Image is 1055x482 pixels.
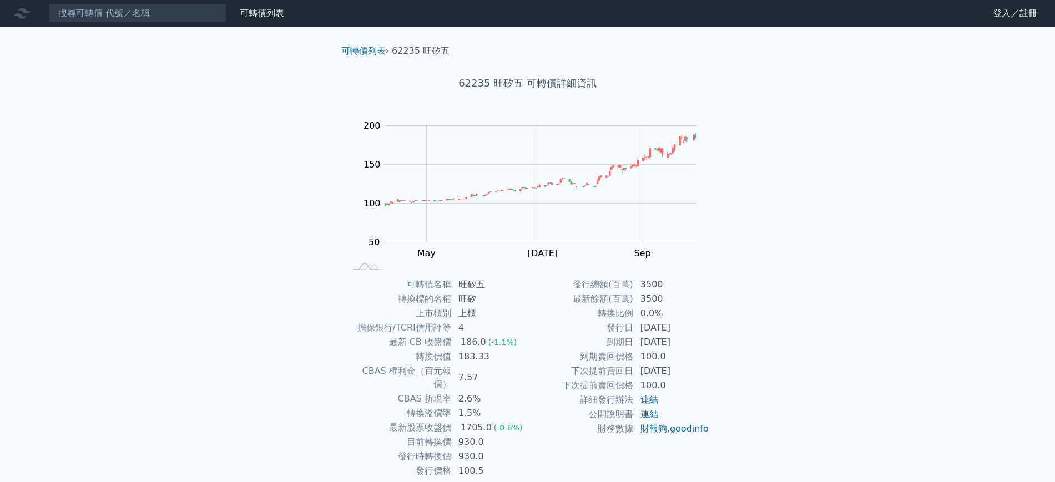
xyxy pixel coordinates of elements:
[358,120,713,281] g: Chart
[346,464,452,478] td: 發行價格
[458,421,494,434] div: 1705.0
[452,464,528,478] td: 100.5
[452,392,528,406] td: 2.6%
[634,321,710,335] td: [DATE]
[452,292,528,306] td: 旺矽
[528,407,634,422] td: 公開說明書
[528,378,634,393] td: 下次提前賣回價格
[346,420,452,435] td: 最新股票收盤價
[528,335,634,349] td: 到期日
[528,277,634,292] td: 發行總額(百萬)
[634,335,710,349] td: [DATE]
[341,44,389,58] li: ›
[346,277,452,292] td: 可轉債名稱
[528,306,634,321] td: 轉換比例
[670,423,709,434] a: goodinfo
[346,435,452,449] td: 目前轉換價
[634,277,710,292] td: 3500
[634,292,710,306] td: 3500
[640,394,658,405] a: 連結
[452,306,528,321] td: 上櫃
[488,338,517,347] span: (-1.1%)
[640,423,667,434] a: 財報狗
[494,423,523,432] span: (-0.6%)
[452,449,528,464] td: 930.0
[346,449,452,464] td: 發行時轉換價
[452,364,528,392] td: 7.57
[385,134,696,206] g: Series
[240,8,284,18] a: 可轉債列表
[640,409,658,419] a: 連結
[528,422,634,436] td: 財務數據
[452,321,528,335] td: 4
[346,406,452,420] td: 轉換溢價率
[341,45,386,56] a: 可轉債列表
[452,277,528,292] td: 旺矽五
[364,120,381,131] tspan: 200
[528,349,634,364] td: 到期賣回價格
[984,4,1046,22] a: 登入／註冊
[346,364,452,392] td: CBAS 權利金（百元報價）
[528,248,558,258] tspan: [DATE]
[346,392,452,406] td: CBAS 折現率
[346,335,452,349] td: 最新 CB 收盤價
[452,406,528,420] td: 1.5%
[346,321,452,335] td: 擔保銀行/TCRI信用評等
[634,378,710,393] td: 100.0
[392,44,450,58] li: 62235 旺矽五
[634,248,651,258] tspan: Sep
[634,306,710,321] td: 0.0%
[364,198,381,209] tspan: 100
[346,306,452,321] td: 上市櫃別
[346,349,452,364] td: 轉換價值
[634,364,710,378] td: [DATE]
[417,248,436,258] tspan: May
[528,292,634,306] td: 最新餘額(百萬)
[634,422,710,436] td: ,
[364,159,381,170] tspan: 150
[452,435,528,449] td: 930.0
[332,75,723,91] h1: 62235 旺矽五 可轉債詳細資訊
[528,393,634,407] td: 詳細發行辦法
[452,349,528,364] td: 183.33
[369,237,380,247] tspan: 50
[528,321,634,335] td: 發行日
[49,4,226,23] input: 搜尋可轉債 代號／名稱
[458,336,488,349] div: 186.0
[634,349,710,364] td: 100.0
[528,364,634,378] td: 下次提前賣回日
[346,292,452,306] td: 轉換標的名稱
